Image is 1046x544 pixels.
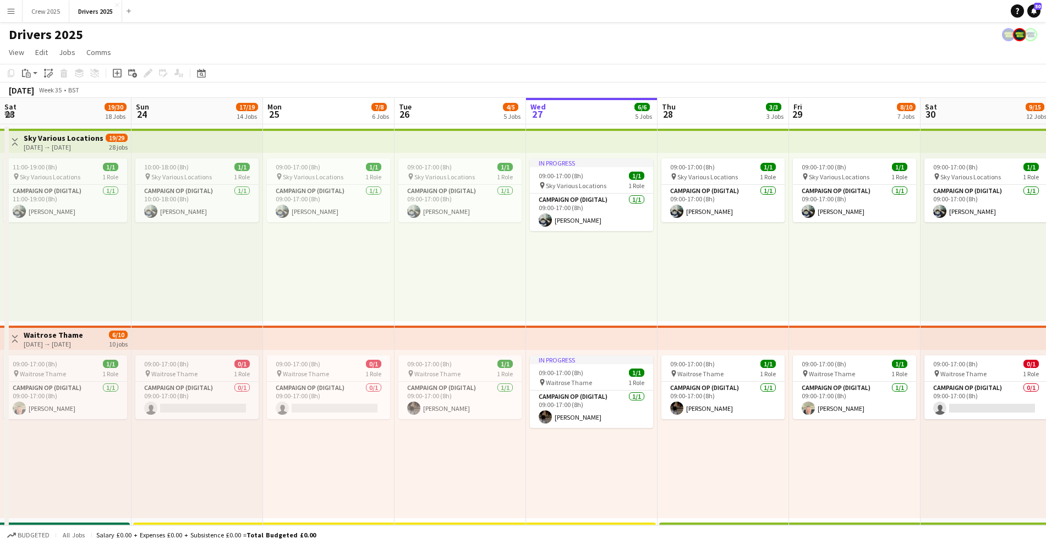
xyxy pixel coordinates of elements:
span: 1/1 [234,163,250,171]
app-card-role: Campaign Op (Digital)1/111:00-19:00 (8h)[PERSON_NAME] [4,185,127,222]
app-user-avatar: Nicola Price [1013,28,1026,41]
span: 1/1 [497,360,513,368]
span: Fri [793,102,802,112]
span: 1 Role [760,370,776,378]
app-card-role: Campaign Op (Digital)1/109:00-17:00 (8h)[PERSON_NAME] [530,391,653,428]
div: 7 Jobs [897,112,915,120]
span: Week 35 [36,86,64,94]
div: 5 Jobs [635,112,652,120]
div: 6 Jobs [372,112,389,120]
span: 1 Role [234,370,250,378]
app-job-card: 09:00-17:00 (8h)1/1 Waitrose Thame1 RoleCampaign Op (Digital)1/109:00-17:00 (8h)[PERSON_NAME] [661,355,785,419]
span: 1/1 [366,163,381,171]
span: 1 Role [497,370,513,378]
span: 23 [3,108,17,120]
span: Tue [399,102,412,112]
span: 09:00-17:00 (8h) [670,360,715,368]
app-card-role: Campaign Op (Digital)1/109:00-17:00 (8h)[PERSON_NAME] [398,185,522,222]
span: Edit [35,47,48,57]
app-card-role: Campaign Op (Digital)1/109:00-17:00 (8h)[PERSON_NAME] [661,382,785,419]
span: All jobs [61,531,87,539]
span: 1 Role [1023,370,1039,378]
app-job-card: 11:00-19:00 (8h)1/1 Sky Various Locations1 RoleCampaign Op (Digital)1/111:00-19:00 (8h)[PERSON_NAME] [4,158,127,222]
span: Jobs [59,47,75,57]
span: 1 Role [628,378,644,387]
span: Sky Various Locations [20,173,80,181]
span: 6/10 [109,331,128,339]
span: Waitrose Thame [809,370,855,378]
div: 10 jobs [109,339,128,348]
span: 09:00-17:00 (8h) [802,360,846,368]
span: Thu [662,102,676,112]
span: 7/8 [371,103,387,111]
app-job-card: 09:00-17:00 (8h)1/1 Waitrose Thame1 RoleCampaign Op (Digital)1/109:00-17:00 (8h)[PERSON_NAME] [4,355,127,419]
app-card-role: Campaign Op (Digital)0/109:00-17:00 (8h) [267,382,390,419]
app-job-card: 09:00-17:00 (8h)0/1 Waitrose Thame1 RoleCampaign Op (Digital)0/109:00-17:00 (8h) [135,355,259,419]
app-card-role: Campaign Op (Digital)1/109:00-17:00 (8h)[PERSON_NAME] [530,194,653,231]
span: 1 Role [891,370,907,378]
app-job-card: In progress09:00-17:00 (8h)1/1 Sky Various Locations1 RoleCampaign Op (Digital)1/109:00-17:00 (8h... [530,158,653,231]
span: Sat [4,102,17,112]
app-card-role: Campaign Op (Digital)1/109:00-17:00 (8h)[PERSON_NAME] [4,382,127,419]
span: 09:00-17:00 (8h) [144,360,189,368]
span: 1/1 [629,369,644,377]
span: 09:00-17:00 (8h) [407,360,452,368]
app-job-card: 09:00-17:00 (8h)1/1 Waitrose Thame1 RoleCampaign Op (Digital)1/109:00-17:00 (8h)[PERSON_NAME] [793,355,916,419]
span: 1 Role [365,173,381,181]
span: Wed [530,102,546,112]
app-job-card: 09:00-17:00 (8h)0/1 Waitrose Thame1 RoleCampaign Op (Digital)0/109:00-17:00 (8h) [267,355,390,419]
span: 09:00-17:00 (8h) [539,172,583,180]
span: 25 [266,108,282,120]
span: 1 Role [102,173,118,181]
span: 1 Role [365,370,381,378]
span: 09:00-17:00 (8h) [670,163,715,171]
div: BST [68,86,79,94]
app-job-card: 09:00-17:00 (8h)1/1 Waitrose Thame1 RoleCampaign Op (Digital)1/109:00-17:00 (8h)[PERSON_NAME] [398,355,522,419]
span: 30 [923,108,937,120]
span: 09:00-17:00 (8h) [13,360,57,368]
span: 1 Role [234,173,250,181]
span: 09:00-17:00 (8h) [539,369,583,377]
span: 1 Role [497,173,513,181]
span: Waitrose Thame [677,370,724,378]
span: 09:00-17:00 (8h) [802,163,846,171]
span: 26 [397,108,412,120]
app-job-card: 09:00-17:00 (8h)1/1 Sky Various Locations1 RoleCampaign Op (Digital)1/109:00-17:00 (8h)[PERSON_NAME] [267,158,390,222]
span: 1 Role [891,173,907,181]
span: 1 Role [760,173,776,181]
span: 6/6 [634,103,650,111]
span: Sky Various Locations [940,173,1001,181]
a: Jobs [54,45,80,59]
span: 1/1 [103,163,118,171]
span: Comms [86,47,111,57]
span: 1 Role [628,182,644,190]
button: Crew 2025 [23,1,69,22]
div: 10:00-18:00 (8h)1/1 Sky Various Locations1 RoleCampaign Op (Digital)1/110:00-18:00 (8h)[PERSON_NAME] [135,158,259,222]
span: 1/1 [1023,163,1039,171]
span: Waitrose Thame [20,370,66,378]
a: Comms [82,45,116,59]
app-card-role: Campaign Op (Digital)1/109:00-17:00 (8h)[PERSON_NAME] [793,382,916,419]
app-job-card: 09:00-17:00 (8h)1/1 Sky Various Locations1 RoleCampaign Op (Digital)1/109:00-17:00 (8h)[PERSON_NAME] [793,158,916,222]
h3: Waitrose Thame [24,330,83,340]
span: 1 Role [1023,173,1039,181]
button: Budgeted [6,529,51,541]
app-card-role: Campaign Op (Digital)1/109:00-17:00 (8h)[PERSON_NAME] [661,185,785,222]
span: 19/29 [106,134,128,142]
span: 09:00-17:00 (8h) [276,163,320,171]
span: 09:00-17:00 (8h) [276,360,320,368]
span: Budgeted [18,531,50,539]
span: 0/1 [1023,360,1039,368]
app-job-card: 09:00-17:00 (8h)1/1 Sky Various Locations1 RoleCampaign Op (Digital)1/109:00-17:00 (8h)[PERSON_NAME] [661,158,785,222]
span: 1/1 [629,172,644,180]
span: Mon [267,102,282,112]
app-card-role: Campaign Op (Digital)1/110:00-18:00 (8h)[PERSON_NAME] [135,185,259,222]
span: Waitrose Thame [940,370,987,378]
app-job-card: In progress09:00-17:00 (8h)1/1 Waitrose Thame1 RoleCampaign Op (Digital)1/109:00-17:00 (8h)[PERSO... [530,355,653,428]
span: Sky Various Locations [546,182,606,190]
